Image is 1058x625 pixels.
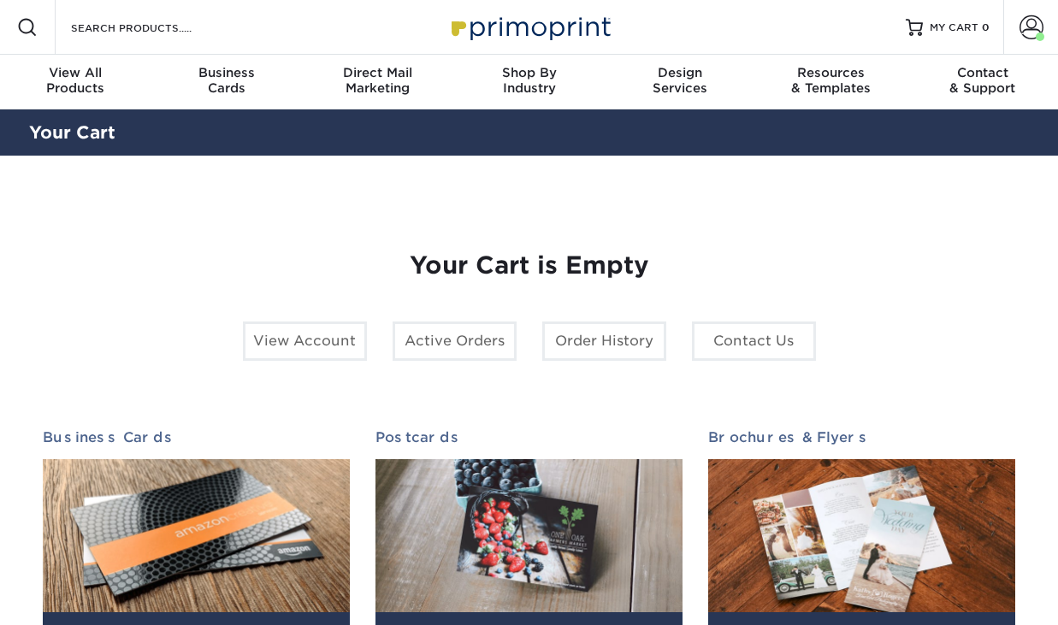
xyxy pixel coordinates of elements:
[444,9,615,45] img: Primoprint
[243,321,367,361] a: View Account
[605,65,756,80] span: Design
[453,65,605,80] span: Shop By
[756,65,907,80] span: Resources
[605,55,756,109] a: DesignServices
[29,122,115,143] a: Your Cart
[982,21,990,33] span: 0
[692,321,816,361] a: Contact Us
[907,65,1058,96] div: & Support
[43,459,350,613] img: Business Cards
[930,21,978,35] span: MY CART
[151,55,303,109] a: BusinessCards
[393,321,517,361] a: Active Orders
[605,65,756,96] div: Services
[302,55,453,109] a: Direct MailMarketing
[69,17,236,38] input: SEARCH PRODUCTS.....
[453,65,605,96] div: Industry
[756,65,907,96] div: & Templates
[375,459,683,613] img: Postcards
[907,65,1058,80] span: Contact
[907,55,1058,109] a: Contact& Support
[151,65,303,80] span: Business
[43,251,1016,280] h1: Your Cart is Empty
[542,321,666,361] a: Order History
[756,55,907,109] a: Resources& Templates
[708,459,1015,613] img: Brochures & Flyers
[708,429,1015,445] h2: Brochures & Flyers
[453,55,605,109] a: Shop ByIndustry
[375,429,683,445] h2: Postcards
[151,65,303,96] div: Cards
[302,65,453,96] div: Marketing
[43,429,350,445] h2: Business Cards
[302,65,453,80] span: Direct Mail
